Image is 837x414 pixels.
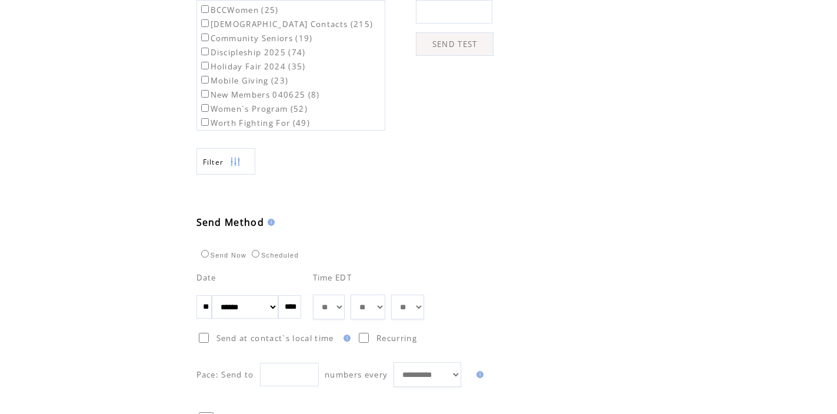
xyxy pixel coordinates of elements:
[201,48,209,55] input: Discipleship 2025 (74)
[201,90,209,98] input: New Members 040625 (8)
[199,47,306,58] label: Discipleship 2025 (74)
[201,104,209,112] input: Women`s Program (52)
[201,250,209,258] input: Send Now
[416,32,493,56] a: SEND TEST
[199,5,279,15] label: BCCWomen (25)
[199,103,308,114] label: Women`s Program (52)
[199,19,374,29] label: [DEMOGRAPHIC_DATA] Contacts (215)
[313,272,352,283] span: Time EDT
[252,250,259,258] input: Scheduled
[201,76,209,84] input: Mobile Giving (23)
[196,148,255,175] a: Filter
[376,333,417,343] span: Recurring
[201,5,209,13] input: BCCWomen (25)
[199,89,320,100] label: New Members 040625 (8)
[201,19,209,27] input: [DEMOGRAPHIC_DATA] Contacts (215)
[264,219,275,226] img: help.gif
[230,149,241,175] img: filters.png
[199,61,306,72] label: Holiday Fair 2024 (35)
[196,369,254,380] span: Pace: Send to
[196,216,265,229] span: Send Method
[201,34,209,41] input: Community Seniors (19)
[325,369,388,380] span: numbers every
[198,252,246,259] label: Send Now
[201,62,209,69] input: Holiday Fair 2024 (35)
[201,118,209,126] input: Worth Fighting For (49)
[196,272,216,283] span: Date
[199,75,289,86] label: Mobile Giving (23)
[199,33,313,44] label: Community Seniors (19)
[249,252,299,259] label: Scheduled
[340,335,351,342] img: help.gif
[473,371,483,378] img: help.gif
[199,118,311,128] label: Worth Fighting For (49)
[216,333,334,343] span: Send at contact`s local time
[203,157,224,167] span: Show filters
